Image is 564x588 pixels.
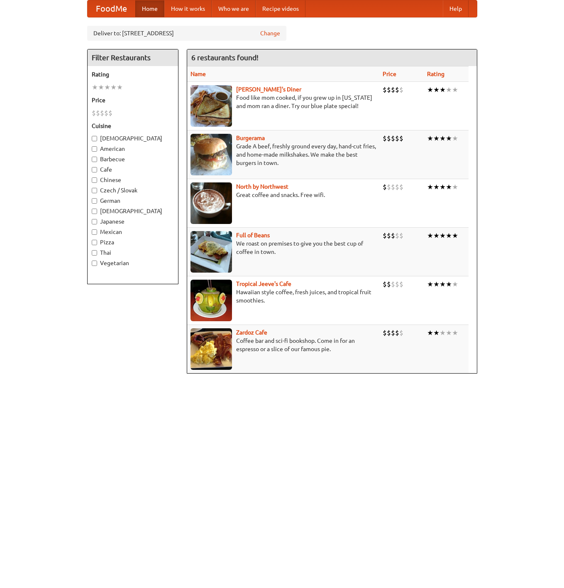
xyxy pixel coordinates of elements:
[98,83,104,92] li: ★
[190,239,376,256] p: We roast on premises to give you the best cup of coffee in town.
[92,108,96,118] li: $
[190,328,232,370] img: zardoz.jpg
[399,85,403,94] li: $
[190,182,232,224] img: north.jpg
[387,134,391,143] li: $
[92,83,98,92] li: ★
[452,328,458,337] li: ★
[391,280,395,289] li: $
[395,280,399,289] li: $
[446,328,452,337] li: ★
[135,0,164,17] a: Home
[387,280,391,289] li: $
[439,85,446,94] li: ★
[433,182,439,192] li: ★
[88,49,178,66] h4: Filter Restaurants
[439,231,446,240] li: ★
[452,231,458,240] li: ★
[92,176,174,184] label: Chinese
[92,238,174,246] label: Pizza
[427,71,444,77] a: Rating
[399,328,403,337] li: $
[395,85,399,94] li: $
[395,134,399,143] li: $
[236,232,270,239] a: Full of Beans
[395,231,399,240] li: $
[88,0,135,17] a: FoodMe
[391,134,395,143] li: $
[236,329,267,336] b: Zardoz Cafe
[433,134,439,143] li: ★
[92,217,174,226] label: Japanese
[190,337,376,353] p: Coffee bar and sci-fi bookshop. Come in for an espresso or a slice of our famous pie.
[190,280,232,321] img: jeeves.jpg
[92,261,97,266] input: Vegetarian
[92,228,174,236] label: Mexican
[92,136,97,141] input: [DEMOGRAPHIC_DATA]
[92,122,174,130] h5: Cuisine
[399,231,403,240] li: $
[92,229,97,235] input: Mexican
[190,71,206,77] a: Name
[433,280,439,289] li: ★
[395,328,399,337] li: $
[383,71,396,77] a: Price
[92,96,174,104] h5: Price
[104,83,110,92] li: ★
[108,108,112,118] li: $
[446,85,452,94] li: ★
[212,0,256,17] a: Who we are
[427,231,433,240] li: ★
[452,85,458,94] li: ★
[104,108,108,118] li: $
[110,83,117,92] li: ★
[190,191,376,199] p: Great coffee and snacks. Free wifi.
[92,145,174,153] label: American
[190,231,232,273] img: beans.jpg
[446,280,452,289] li: ★
[427,182,433,192] li: ★
[395,182,399,192] li: $
[387,85,391,94] li: $
[190,93,376,110] p: Food like mom cooked, if you grew up in [US_STATE] and mom ran a diner. Try our blue plate special!
[399,134,403,143] li: $
[236,183,288,190] a: North by Northwest
[92,259,174,267] label: Vegetarian
[190,142,376,167] p: Grade A beef, freshly ground every day, hand-cut fries, and home-made milkshakes. We make the bes...
[446,182,452,192] li: ★
[383,85,387,94] li: $
[92,177,97,183] input: Chinese
[92,134,174,143] label: [DEMOGRAPHIC_DATA]
[92,219,97,224] input: Japanese
[383,134,387,143] li: $
[92,157,97,162] input: Barbecue
[427,134,433,143] li: ★
[236,280,291,287] a: Tropical Jeeve's Cafe
[439,134,446,143] li: ★
[427,85,433,94] li: ★
[439,328,446,337] li: ★
[383,231,387,240] li: $
[391,182,395,192] li: $
[96,108,100,118] li: $
[92,240,97,245] input: Pizza
[439,182,446,192] li: ★
[236,86,301,93] b: [PERSON_NAME]'s Diner
[387,182,391,192] li: $
[92,167,97,172] input: Cafe
[383,328,387,337] li: $
[391,328,395,337] li: $
[87,26,286,41] div: Deliver to: [STREET_ADDRESS]
[92,248,174,257] label: Thai
[399,280,403,289] li: $
[92,146,97,152] input: American
[92,155,174,163] label: Barbecue
[92,70,174,79] h5: Rating
[387,231,391,240] li: $
[117,83,123,92] li: ★
[236,135,265,141] a: Burgerama
[92,209,97,214] input: [DEMOGRAPHIC_DATA]
[190,134,232,175] img: burgerama.jpg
